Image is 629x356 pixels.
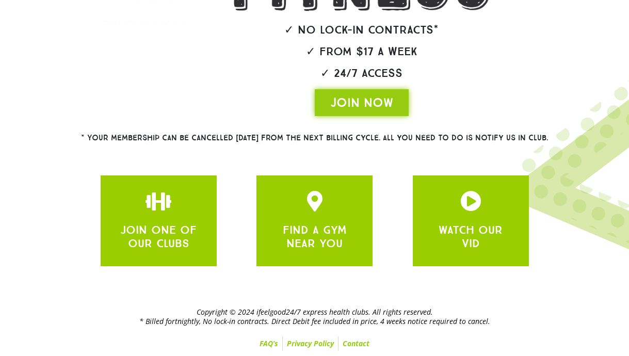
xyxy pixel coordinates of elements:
a: WATCH OUR VID [439,223,503,250]
a: FIND A GYM NEAR YOU [283,223,347,250]
span: JOIN NOW [330,94,393,111]
a: Contact [338,336,374,351]
a: JOIN NOW [315,89,409,116]
a: Privacy Policy [283,336,338,351]
nav: Menu [5,336,624,351]
h2: * Your membership can be cancelled [DATE] from the next billing cycle. All you need to do is noti... [44,134,586,142]
a: JOIN ONE OF OUR CLUBS [460,191,481,212]
h2: ✓ From $17 a week [202,46,521,57]
h2: ✓ No lock-in contracts* [202,24,521,36]
h2: Copyright © 2024 ifeelgood24/7 express health clubs. All rights reserved. * Billed fortnightly, N... [5,308,624,326]
a: JOIN ONE OF OUR CLUBS [120,223,197,250]
a: JOIN ONE OF OUR CLUBS [148,191,169,212]
a: JOIN ONE OF OUR CLUBS [304,191,325,212]
a: FAQ’s [255,336,282,351]
h2: ✓ 24/7 Access [202,68,521,79]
